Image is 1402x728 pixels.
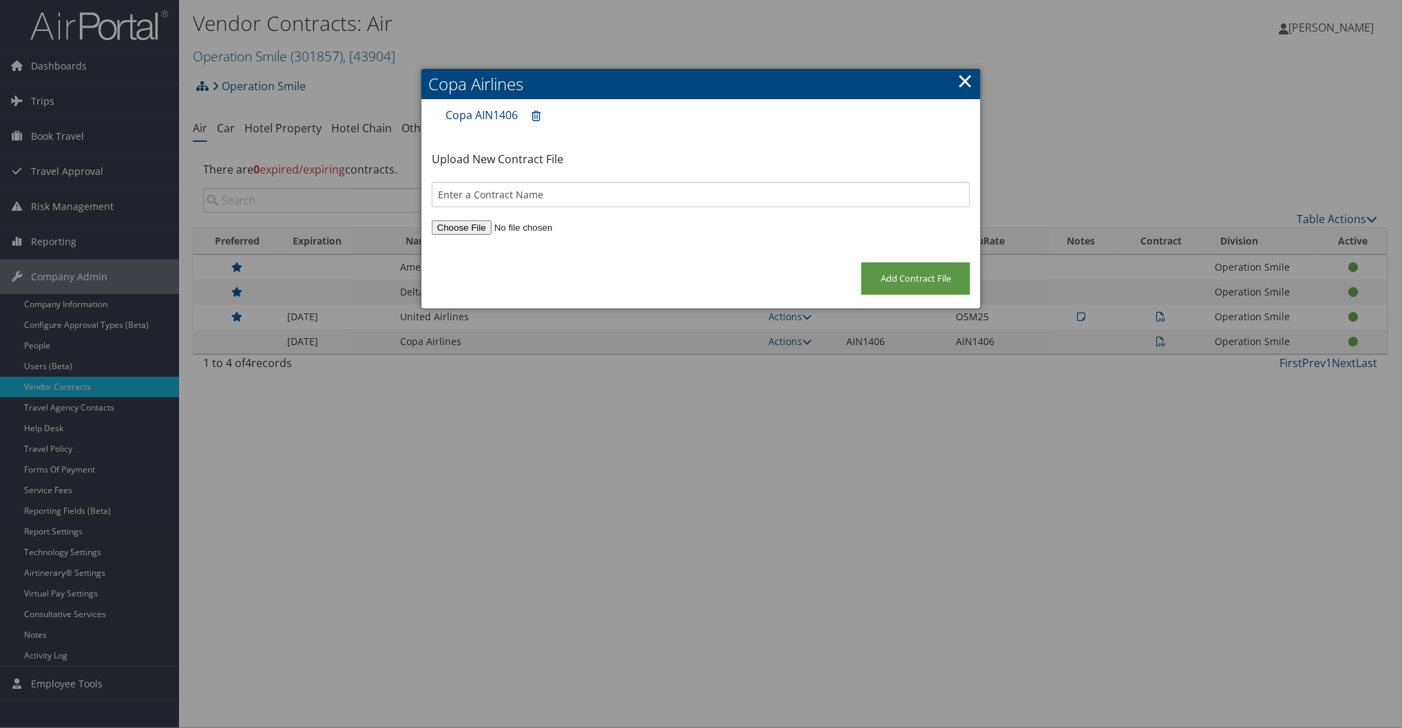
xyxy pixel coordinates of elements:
[421,69,981,99] h2: Copa Airlines
[432,151,970,169] p: Upload New Contract File
[861,262,970,295] input: Add Contract File
[432,182,970,207] input: Enter a Contract Name
[446,107,518,123] a: Copa AIN1406
[525,103,547,129] a: Remove contract
[957,67,973,94] a: ×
